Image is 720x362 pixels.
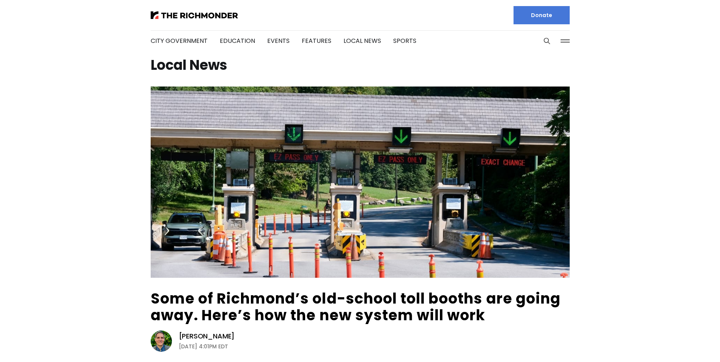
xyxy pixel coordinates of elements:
[302,36,331,45] a: Features
[541,35,553,47] button: Search this site
[151,59,570,71] h1: Local News
[151,87,570,278] img: Some of Richmond’s old-school toll booths are going away. Here’s how the new system will work
[179,342,228,351] time: [DATE] 4:01PM EDT
[343,36,381,45] a: Local News
[151,331,172,352] img: Graham Moomaw
[151,36,208,45] a: City Government
[151,11,238,19] img: The Richmonder
[514,6,570,24] a: Donate
[393,36,416,45] a: Sports
[151,288,561,325] a: Some of Richmond’s old-school toll booths are going away. Here’s how the new system will work
[179,332,235,341] a: [PERSON_NAME]
[267,36,290,45] a: Events
[220,36,255,45] a: Education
